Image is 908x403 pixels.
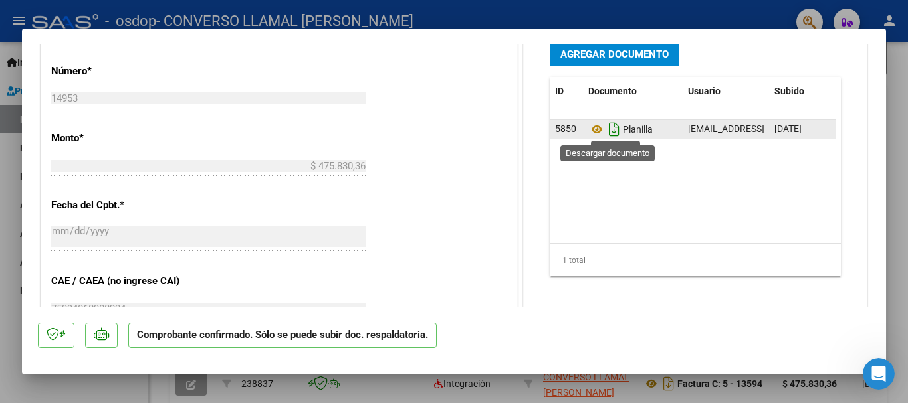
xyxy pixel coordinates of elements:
span: Documento [588,86,637,96]
button: Agregar Documento [550,42,679,66]
iframe: Intercom live chat [863,358,895,390]
i: Descargar documento [606,119,623,140]
span: 5850 [555,123,576,134]
datatable-header-cell: Usuario [683,77,769,106]
p: Monto [51,131,188,146]
span: Usuario [688,86,721,96]
datatable-header-cell: Acción [836,77,902,106]
datatable-header-cell: Subido [769,77,836,106]
span: [DATE] [774,123,802,134]
datatable-header-cell: ID [550,77,583,106]
datatable-header-cell: Documento [583,77,683,106]
span: ID [555,86,564,96]
div: DOCUMENTACIÓN RESPALDATORIA [524,32,867,307]
p: Número [51,64,188,79]
p: Comprobante confirmado. Sólo se puede subir doc. respaldatoria. [128,323,437,349]
span: Agregar Documento [560,48,669,60]
span: Planilla [588,124,653,135]
div: 1 total [550,244,841,277]
span: Subido [774,86,804,96]
p: Fecha del Cpbt. [51,198,188,213]
p: CAE / CAEA (no ingrese CAI) [51,274,188,289]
